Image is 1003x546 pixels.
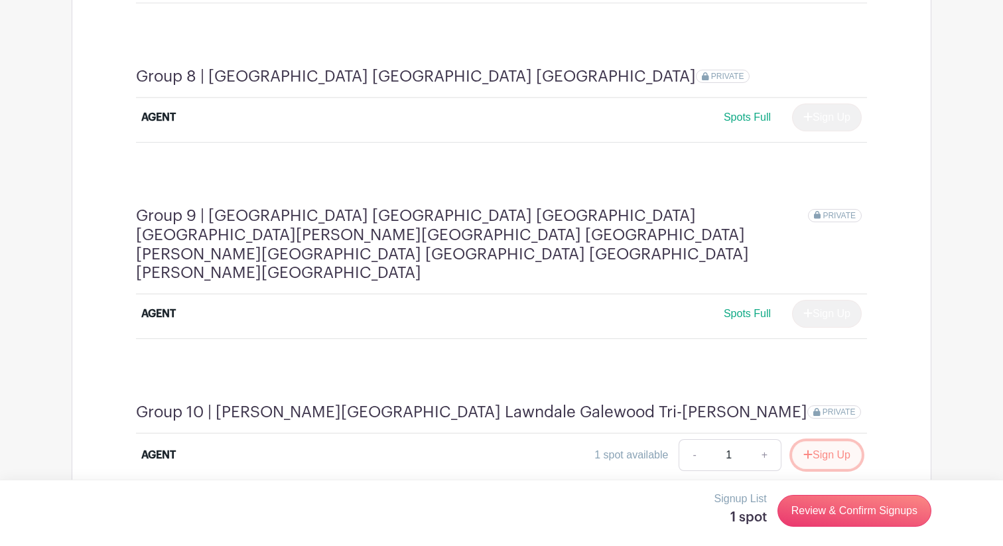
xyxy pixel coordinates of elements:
a: + [748,439,781,471]
h5: 1 spot [714,510,767,525]
button: Sign Up [792,441,862,469]
h4: Group 8 | [GEOGRAPHIC_DATA] [GEOGRAPHIC_DATA] [GEOGRAPHIC_DATA] [136,67,696,86]
div: AGENT [141,447,176,463]
a: Review & Confirm Signups [777,495,931,527]
div: AGENT [141,306,176,322]
span: PRIVATE [711,72,744,81]
span: Spots Full [724,111,771,123]
span: PRIVATE [823,211,856,220]
span: Spots Full [724,308,771,319]
h4: Group 10 | [PERSON_NAME][GEOGRAPHIC_DATA] Lawndale Galewood Tri-[PERSON_NAME] [136,403,807,422]
div: AGENT [141,109,176,125]
h4: Group 9 | [GEOGRAPHIC_DATA] [GEOGRAPHIC_DATA] [GEOGRAPHIC_DATA] [GEOGRAPHIC_DATA][PERSON_NAME][GE... [136,206,808,283]
p: Signup List [714,491,767,507]
div: 1 spot available [594,447,668,463]
span: PRIVATE [823,407,856,417]
a: - [679,439,709,471]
